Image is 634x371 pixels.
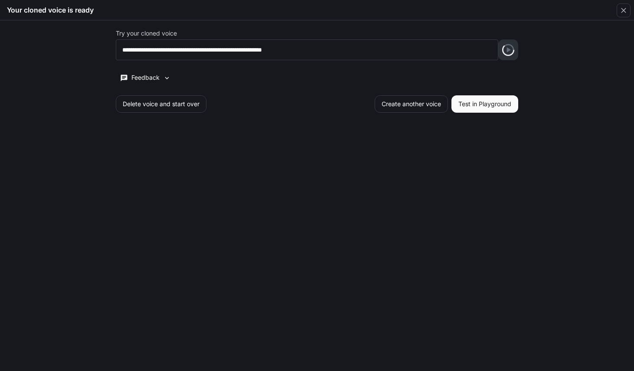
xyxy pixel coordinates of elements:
button: Create another voice [375,95,448,113]
p: Try your cloned voice [116,30,177,36]
h5: Your cloned voice is ready [7,5,94,15]
button: Feedback [116,71,175,85]
button: Delete voice and start over [116,95,206,113]
button: Test in Playground [451,95,518,113]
